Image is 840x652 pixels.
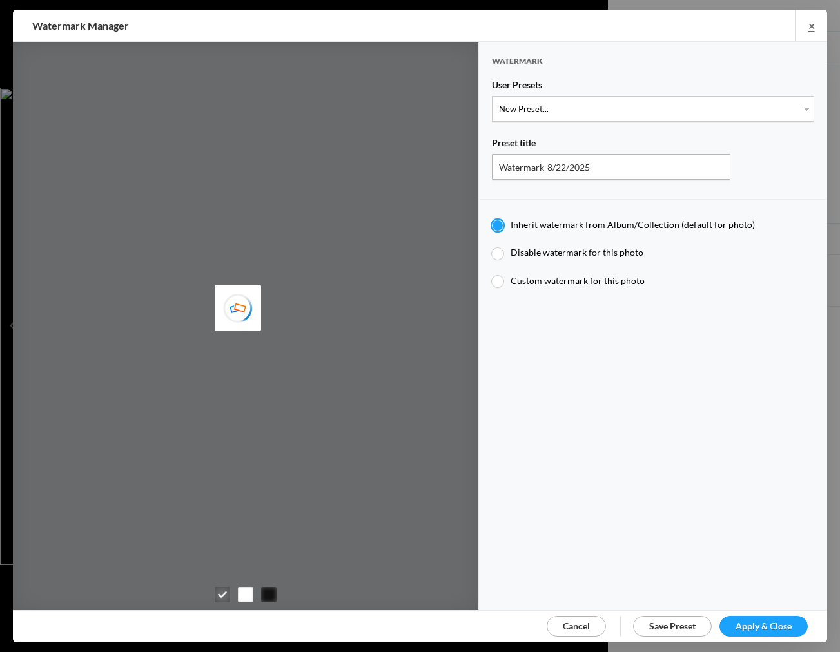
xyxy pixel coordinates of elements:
[492,137,536,154] span: Preset title
[547,616,606,637] a: Cancel
[492,79,542,96] span: User Presets
[649,620,696,631] span: Save Preset
[563,620,590,631] span: Cancel
[633,616,712,637] a: Save Preset
[492,154,730,180] input: Name for your Watermark Preset
[492,56,543,77] span: Watermark
[736,620,792,631] span: Apply & Close
[511,247,643,258] span: Disable watermark for this photo
[511,275,645,286] span: Custom watermark for this photo
[511,219,755,230] span: Inherit watermark from Album/Collection (default for photo)
[719,616,808,637] a: Apply & Close
[795,10,827,41] a: ×
[32,10,531,42] h2: Watermark Manager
